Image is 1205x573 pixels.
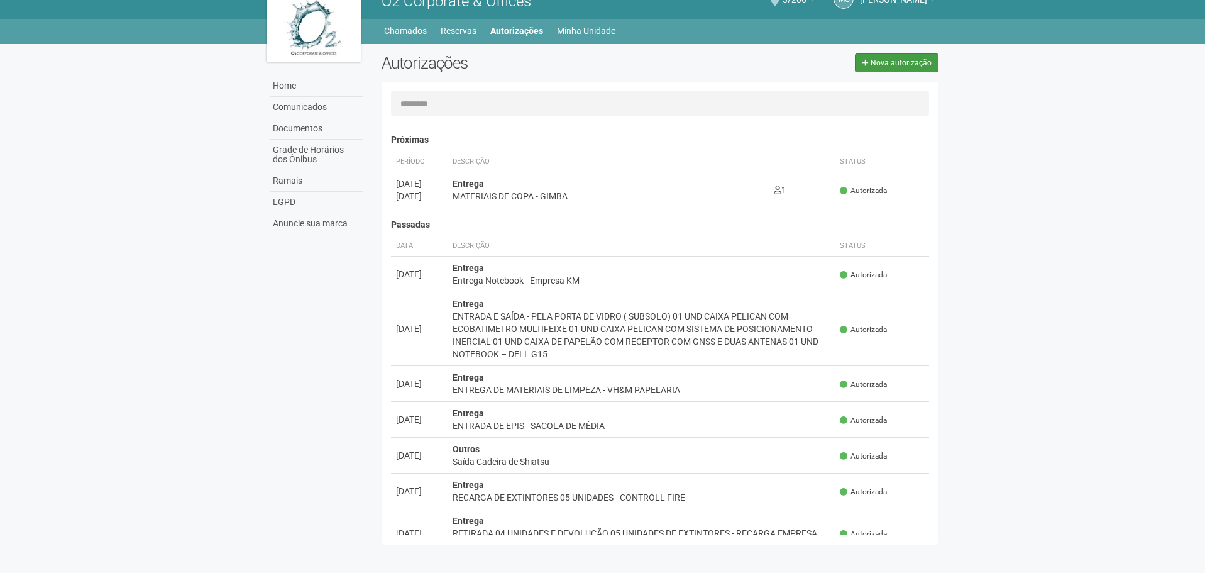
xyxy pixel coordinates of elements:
[453,444,480,454] strong: Outros
[396,449,443,462] div: [DATE]
[840,529,887,540] span: Autorizada
[840,451,887,462] span: Autorizada
[557,22,615,40] a: Minha Unidade
[453,527,830,552] div: RETIRADA 04 UNIDADES E DEVOLUÇÃO 05 UNIDADES DE EXTINTORES - RECARGA EMPRESA CONTROL FIRE
[453,455,830,468] div: Saída Cadeira de Shiatsu
[270,192,363,213] a: LGPD
[382,53,651,72] h2: Autorizações
[396,190,443,203] div: [DATE]
[396,413,443,426] div: [DATE]
[391,152,448,172] th: Período
[448,236,835,257] th: Descrição
[270,118,363,140] a: Documentos
[453,372,484,382] strong: Entrega
[840,270,887,281] span: Autorizada
[384,22,427,40] a: Chamados
[396,268,443,281] div: [DATE]
[840,325,887,335] span: Autorizada
[396,323,443,335] div: [DATE]
[453,310,830,360] div: ENTRADA E SAÍDA - PELA PORTA DE VIDRO ( SUBSOLO) 01 UND CAIXA PELICAN COM ECOBATIMETRO MULTIFEIXE...
[396,377,443,390] div: [DATE]
[840,186,887,196] span: Autorizada
[490,22,543,40] a: Autorizações
[453,491,830,504] div: RECARGA DE EXTINTORES 05 UNIDADES - CONTROLL FIRE
[396,485,443,498] div: [DATE]
[840,415,887,426] span: Autorizada
[840,487,887,498] span: Autorizada
[855,53,938,72] a: Nova autorização
[453,408,484,418] strong: Entrega
[270,75,363,97] a: Home
[448,152,769,172] th: Descrição
[396,177,443,190] div: [DATE]
[270,170,363,192] a: Ramais
[391,220,930,230] h4: Passadas
[453,190,764,203] div: MATERIAIS DE COPA - GIMBA
[871,58,932,67] span: Nova autorização
[453,263,484,273] strong: Entrega
[396,527,443,540] div: [DATE]
[453,384,830,396] div: ENTREGA DE MATERIAIS DE LIMPEZA - VH&M PAPELARIA
[391,135,930,145] h4: Próximas
[270,213,363,234] a: Anuncie sua marca
[391,236,448,257] th: Data
[453,274,830,287] div: Entrega Notebook - Empresa KM
[453,516,484,526] strong: Entrega
[835,236,929,257] th: Status
[270,97,363,118] a: Comunicados
[270,140,363,170] a: Grade de Horários dos Ônibus
[453,179,484,189] strong: Entrega
[441,22,476,40] a: Reservas
[774,185,786,195] span: 1
[840,379,887,390] span: Autorizada
[453,480,484,490] strong: Entrega
[453,420,830,432] div: ENTRADA DE EPIS - SACOLA DE MÉDIA
[835,152,929,172] th: Status
[453,299,484,309] strong: Entrega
